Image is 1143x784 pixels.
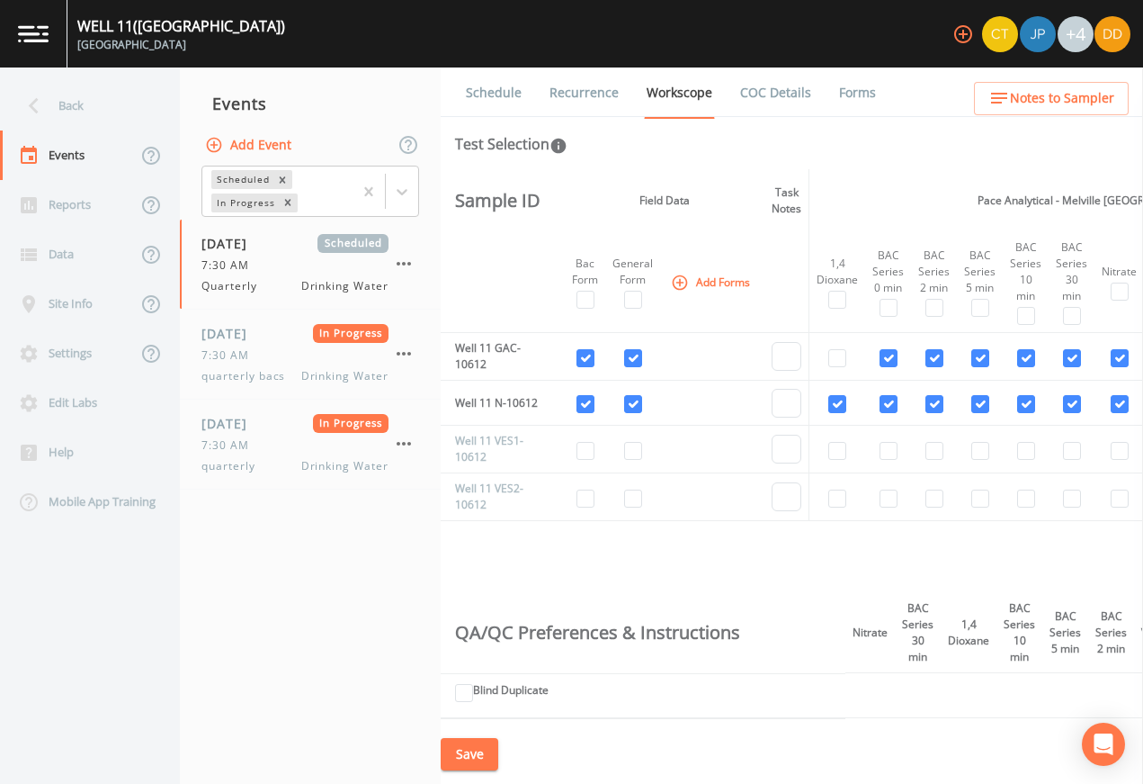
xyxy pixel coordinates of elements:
td: Well 11 N-10612 [441,381,548,426]
span: Notes to Sampler [1010,87,1114,110]
th: Nitrate [845,593,895,673]
div: Scheduled [211,170,272,189]
div: BAC Series 10 min [1010,239,1041,304]
span: Drinking Water [301,458,388,474]
a: Schedule [463,68,524,118]
span: 7:30 AM [201,347,260,364]
div: BAC Series 30 min [1056,239,1087,304]
td: Well 11 VES1-10612 [441,426,548,473]
span: [DATE] [201,414,260,433]
a: [DATE]Scheduled7:30 AMQuarterlyDrinking Water [180,220,441,310]
a: Workscope [644,68,715,119]
a: Recurrence [547,68,621,118]
span: Drinking Water [301,278,388,294]
span: In Progress [313,324,389,343]
span: [DATE] [201,324,260,343]
div: 1,4 Dioxane [817,256,858,288]
div: WELL 11 ([GEOGRAPHIC_DATA]) [77,15,285,37]
span: Scheduled [317,234,388,253]
div: [GEOGRAPHIC_DATA] [77,37,285,53]
th: Sample ID [441,169,548,232]
button: Notes to Sampler [974,82,1129,115]
button: Add Event [201,129,299,162]
div: BAC Series 5 min [964,248,996,296]
img: logo [18,25,49,42]
th: BAC Series 10 min [996,593,1042,673]
svg: In this section you'll be able to select the analytical test to run, based on the media type, and... [549,137,567,155]
th: 1,4 Dioxane [941,593,996,673]
img: 7d98d358f95ebe5908e4de0cdde0c501 [1094,16,1130,52]
span: quarterly bacs [201,368,296,384]
a: [DATE]In Progress7:30 AMquarterlyDrinking Water [180,400,441,490]
img: 41241ef155101aa6d92a04480b0d0000 [1020,16,1056,52]
td: Well 11 VES2-10612 [441,473,548,521]
a: Forms [836,68,879,118]
th: Task Notes [764,169,809,232]
img: 7f2cab73c0e50dc3fbb7023805f649db [982,16,1018,52]
div: BAC Series 0 min [872,248,904,296]
span: 7:30 AM [201,257,260,274]
div: Joshua gere Paul [1019,16,1057,52]
span: In Progress [313,414,389,433]
div: BAC Series 2 min [918,248,950,296]
div: In Progress [211,194,278,212]
div: Remove Scheduled [272,170,292,189]
th: QA/QC Preferences & Instructions [441,593,845,673]
a: [DATE]In Progress7:30 AMquarterly bacsDrinking Water [180,310,441,400]
div: Remove In Progress [278,194,298,212]
label: Blind Duplicate [473,682,549,698]
span: 7:30 AM [201,437,260,454]
th: BAC Series 5 min [1042,593,1088,673]
button: Add Forms [667,267,757,297]
div: General Form [612,256,653,288]
a: COC Details [737,68,814,118]
button: Save [441,738,498,771]
span: Drinking Water [301,368,388,384]
div: +4 [1058,16,1094,52]
span: [DATE] [201,234,260,253]
div: Chris Tobin [981,16,1019,52]
td: Well 11 GAC-10612 [441,333,548,381]
div: Open Intercom Messenger [1082,723,1125,766]
th: BAC Series 30 min [895,593,941,673]
th: Field Data [565,169,764,232]
div: Nitrate [1102,264,1137,280]
span: Quarterly [201,278,268,294]
span: quarterly [201,458,266,474]
div: Bac Form [572,256,598,288]
div: Events [180,81,441,126]
div: Test Selection [455,133,567,155]
th: BAC Series 2 min [1088,593,1134,673]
